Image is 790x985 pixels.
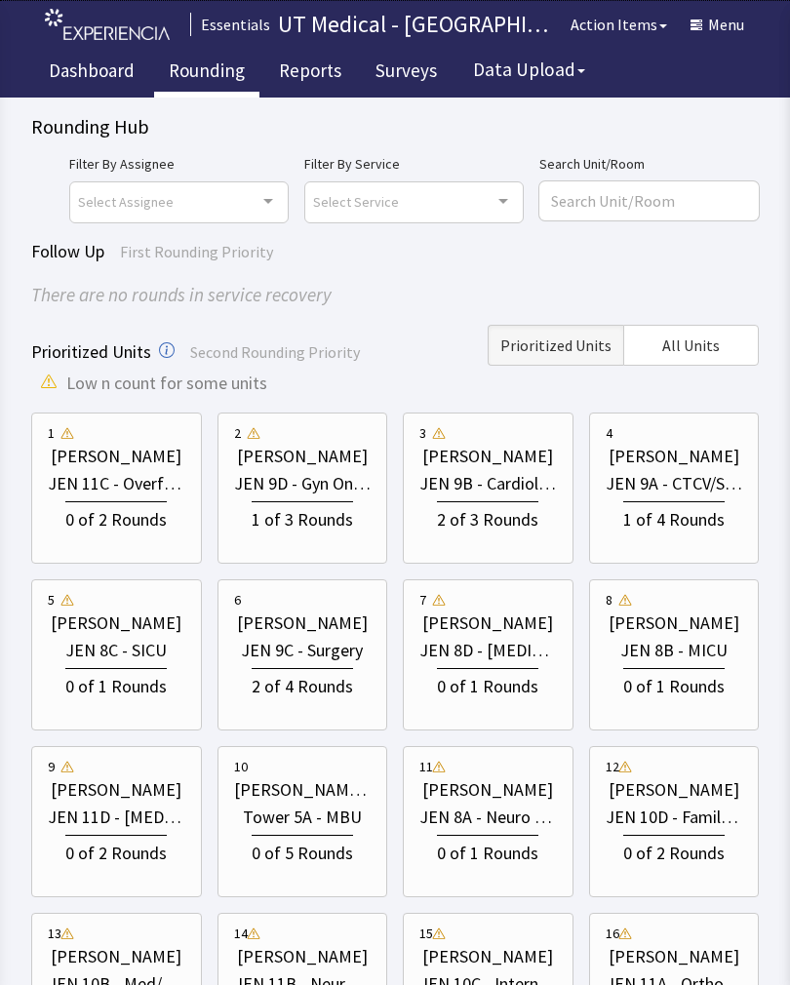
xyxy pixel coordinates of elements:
[606,470,743,497] div: JEN 9A - CTCV/Surg
[34,49,149,98] a: Dashboard
[252,668,353,700] div: 2 of 4 Rounds
[419,924,433,943] div: 15
[48,804,185,831] div: JEN 11D - [MEDICAL_DATA]
[609,943,739,970] div: [PERSON_NAME]
[65,668,167,700] div: 0 of 1 Rounds
[237,610,368,637] div: [PERSON_NAME]
[623,325,759,366] button: All Units
[51,776,181,804] div: [PERSON_NAME]
[304,152,524,176] label: Filter By Service
[234,470,372,497] div: JEN 9D - Gyn Onco/Transplant
[190,13,270,36] div: Essentials
[606,590,612,610] div: 8
[31,281,759,309] div: There are no rounds in service recovery
[419,590,426,610] div: 7
[264,49,356,98] a: Reports
[234,776,372,804] div: [PERSON_NAME] Towers
[609,443,739,470] div: [PERSON_NAME]
[234,924,248,943] div: 14
[422,776,553,804] div: [PERSON_NAME]
[679,5,756,44] button: Menu
[45,9,170,41] img: experiencia_logo.png
[48,590,55,610] div: 5
[422,610,553,637] div: [PERSON_NAME]
[66,370,267,397] span: Low n count for some units
[51,943,181,970] div: [PERSON_NAME]
[419,637,557,664] div: JEN 8D - [MEDICAL_DATA]
[606,804,743,831] div: JEN 10D - Family Med
[422,943,553,970] div: [PERSON_NAME]
[51,443,181,470] div: [PERSON_NAME]
[234,423,241,443] div: 2
[51,610,181,637] div: [PERSON_NAME]
[31,340,151,363] span: Prioritized Units
[278,9,559,40] p: UT Medical - [GEOGRAPHIC_DATA][US_STATE]
[252,501,353,533] div: 1 of 3 Rounds
[313,190,399,213] span: Select Service
[78,190,174,213] span: Select Assignee
[243,804,362,831] div: Tower 5A - MBU
[606,423,612,443] div: 4
[154,49,259,98] a: Rounding
[48,924,61,943] div: 13
[422,443,553,470] div: [PERSON_NAME]
[437,501,538,533] div: 2 of 3 Rounds
[252,835,353,867] div: 0 of 5 Rounds
[48,423,55,443] div: 1
[31,113,759,140] div: Rounding Hub
[65,835,167,867] div: 0 of 2 Rounds
[31,238,759,265] div: Follow Up
[606,757,619,776] div: 12
[488,325,623,366] button: Prioritized Units
[237,943,368,970] div: [PERSON_NAME]
[120,242,273,261] span: First Rounding Priority
[539,152,759,176] label: Search Unit/Room
[609,776,739,804] div: [PERSON_NAME]
[234,590,241,610] div: 6
[559,5,679,44] button: Action Items
[48,757,55,776] div: 9
[461,52,597,88] button: Data Upload
[609,610,739,637] div: [PERSON_NAME]
[65,501,167,533] div: 0 of 2 Rounds
[623,668,725,700] div: 0 of 1 Rounds
[623,501,725,533] div: 1 of 4 Rounds
[419,804,557,831] div: JEN 8A - Neuro [MEDICAL_DATA]
[241,637,363,664] div: JEN 9C - Surgery
[620,637,728,664] div: JEN 8B - MICU
[623,835,725,867] div: 0 of 2 Rounds
[437,668,538,700] div: 0 of 1 Rounds
[237,443,368,470] div: [PERSON_NAME]
[234,757,248,776] div: 10
[662,334,720,357] span: All Units
[190,342,360,362] span: Second Rounding Priority
[65,637,167,664] div: JEN 8C - SICU
[419,757,433,776] div: 11
[69,152,289,176] label: Filter By Assignee
[419,470,557,497] div: JEN 9B - Cardiology
[539,181,759,220] input: Search Unit/Room
[606,924,619,943] div: 16
[437,835,538,867] div: 0 of 1 Rounds
[48,470,185,497] div: JEN 11C - Overflow
[419,423,426,443] div: 3
[500,334,612,357] span: Prioritized Units
[361,49,452,98] a: Surveys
